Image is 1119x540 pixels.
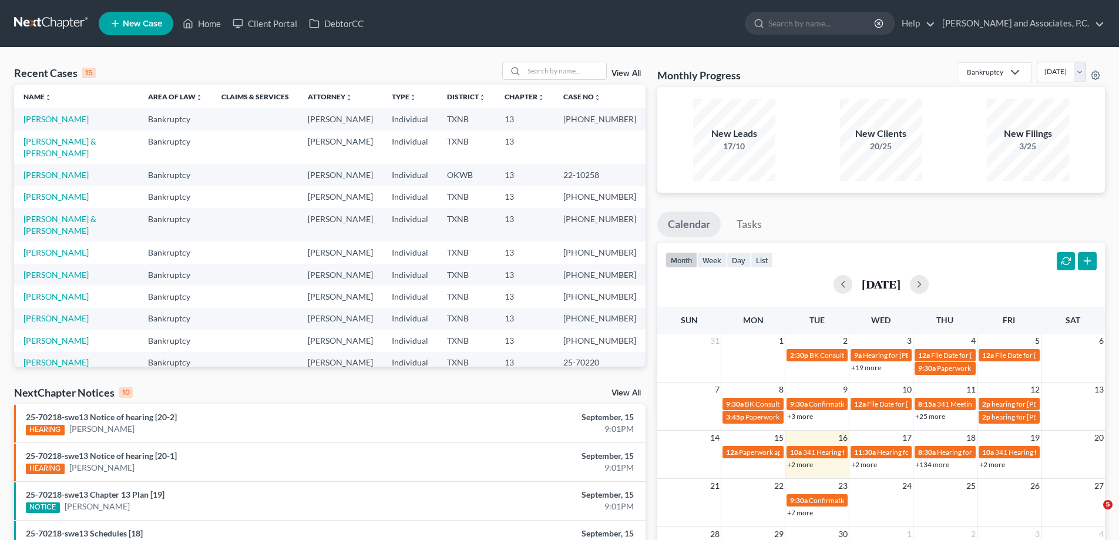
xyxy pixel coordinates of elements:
td: Bankruptcy [139,208,212,242]
iframe: Intercom live chat [1079,500,1107,528]
span: 5 [1103,500,1113,509]
td: 13 [495,164,554,186]
span: Paperwork appt for [PERSON_NAME] [739,448,855,457]
td: [PERSON_NAME] [298,286,382,307]
td: TXNB [438,130,495,164]
span: 26 [1029,479,1041,493]
span: Mon [743,315,764,325]
td: Bankruptcy [139,164,212,186]
span: 12 [1029,383,1041,397]
a: 25-70218-swe13 Chapter 13 Plan [19] [26,489,164,499]
td: 13 [495,108,554,130]
span: 15 [773,431,785,445]
span: File Date for [PERSON_NAME] [995,351,1089,360]
td: [PERSON_NAME] [298,108,382,130]
input: Search by name... [524,62,606,79]
td: Bankruptcy [139,330,212,351]
a: [PERSON_NAME] [23,291,89,301]
td: TXNB [438,186,495,208]
a: 25-70218-swe13 Notice of hearing [20-1] [26,451,177,461]
td: [PHONE_NUMBER] [554,108,646,130]
a: +25 more [915,412,945,421]
a: +3 more [787,412,813,421]
span: Fri [1003,315,1015,325]
td: [PERSON_NAME] [298,242,382,263]
a: [PERSON_NAME] [23,313,89,323]
a: Districtunfold_more [447,92,486,101]
td: [PERSON_NAME] [298,164,382,186]
span: 341 Hearing for Enviro-Tech Complete Systems & Services, LLC [803,448,994,457]
div: NextChapter Notices [14,385,133,400]
a: View All [611,69,641,78]
span: 9:30a [918,364,936,373]
td: Bankruptcy [139,352,212,374]
span: 2p [982,412,990,421]
span: 12a [726,448,738,457]
a: [PERSON_NAME] [65,501,130,512]
a: [PERSON_NAME] [23,247,89,257]
td: OKWB [438,164,495,186]
span: BK Consult for [MEDICAL_DATA][PERSON_NAME] & [PERSON_NAME] [809,351,1030,360]
span: 14 [709,431,721,445]
i: unfold_more [196,94,203,101]
div: 15 [82,68,96,78]
h3: Monthly Progress [657,68,741,82]
h2: [DATE] [862,278,900,290]
span: 341 Meeting for [PERSON_NAME] & [PERSON_NAME] [937,400,1105,408]
div: HEARING [26,464,65,474]
div: September, 15 [439,411,634,423]
td: [PHONE_NUMBER] [554,242,646,263]
span: BK Consult for [PERSON_NAME] [745,400,846,408]
a: [PERSON_NAME] [23,114,89,124]
a: [PERSON_NAME] [23,170,89,180]
div: 9:01PM [439,501,634,512]
span: 2p [982,400,990,408]
td: Individual [382,308,438,330]
td: 22-10258 [554,164,646,186]
span: New Case [123,19,162,28]
div: Bankruptcy [967,67,1003,77]
span: Tue [809,315,825,325]
span: Sat [1066,315,1080,325]
td: Bankruptcy [139,108,212,130]
td: TXNB [438,242,495,263]
td: [PHONE_NUMBER] [554,330,646,351]
span: 21 [709,479,721,493]
a: [PERSON_NAME] & [PERSON_NAME] [23,136,96,158]
td: TXNB [438,286,495,307]
a: +2 more [979,460,1005,469]
td: [PERSON_NAME] [298,308,382,330]
span: 11 [965,383,977,397]
i: unfold_more [537,94,545,101]
a: +2 more [787,460,813,469]
span: 20 [1093,431,1105,445]
td: [PHONE_NUMBER] [554,308,646,330]
td: Bankruptcy [139,186,212,208]
td: TXNB [438,330,495,351]
span: Confirmation hearing for [PERSON_NAME] & [PERSON_NAME] [809,400,1004,408]
span: Confirmation hearing for [PERSON_NAME] & [PERSON_NAME] [809,496,1004,505]
div: 20/25 [840,140,922,152]
button: day [727,252,751,268]
span: 16 [837,431,849,445]
a: [PERSON_NAME] & [PERSON_NAME] [23,214,96,236]
td: TXNB [438,308,495,330]
div: 9:01PM [439,462,634,474]
span: 17 [901,431,913,445]
span: 9:30a [726,400,744,408]
td: TXNB [438,208,495,242]
td: Bankruptcy [139,242,212,263]
td: 25-70220 [554,352,646,374]
td: Individual [382,208,438,242]
td: TXNB [438,108,495,130]
span: 12a [918,351,930,360]
a: Typeunfold_more [392,92,416,101]
td: [PHONE_NUMBER] [554,186,646,208]
span: 27 [1093,479,1105,493]
a: [PERSON_NAME] [69,462,135,474]
i: unfold_more [409,94,416,101]
td: Individual [382,186,438,208]
div: HEARING [26,425,65,435]
td: [PHONE_NUMBER] [554,208,646,242]
span: 9:30a [790,400,808,408]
